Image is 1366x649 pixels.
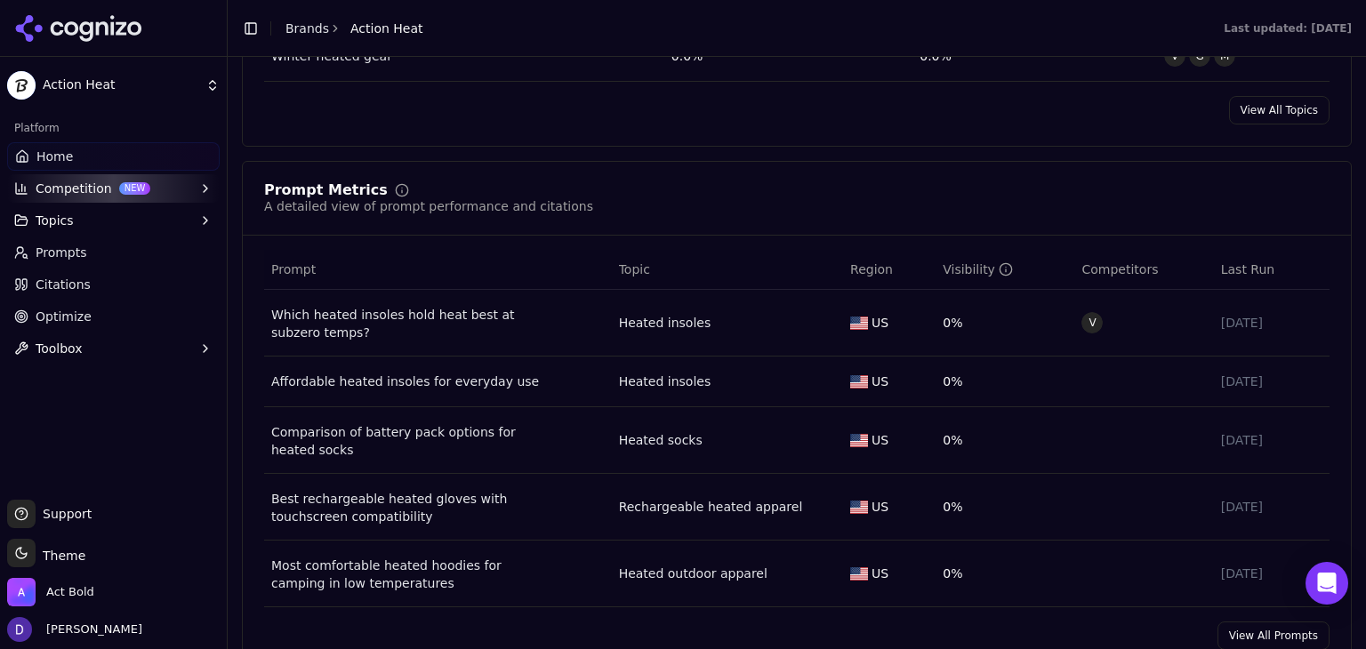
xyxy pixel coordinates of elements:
span: US [872,314,888,332]
button: Open user button [7,617,142,642]
div: Visibility [943,260,1013,278]
div: 0% [943,498,1067,516]
div: 0% [943,565,1067,582]
span: Act Bold [46,584,94,600]
span: Competition [36,180,112,197]
span: US [872,565,888,582]
div: 0% [943,373,1067,390]
span: [PERSON_NAME] [39,621,142,637]
button: Topics [7,206,220,235]
a: Prompts [7,238,220,267]
span: Prompt [271,260,316,278]
a: Optimize [7,302,220,331]
a: Heated socks [619,431,703,449]
img: US flag [850,316,868,330]
span: Home [36,148,73,165]
a: Home [7,142,220,171]
a: Most comfortable heated hoodies for camping in low temperatures [271,557,556,592]
img: US flag [850,375,868,389]
span: Topics [36,212,74,229]
th: Last Run [1214,250,1330,290]
a: Comparison of battery pack options for heated socks [271,423,556,459]
div: [DATE] [1221,431,1322,449]
span: Action Heat [350,20,423,37]
div: Prompt Metrics [264,183,388,197]
span: US [872,431,888,449]
span: Prompts [36,244,87,261]
span: Action Heat [43,77,198,93]
a: Brands [285,21,329,36]
div: A detailed view of prompt performance and citations [264,197,593,215]
span: US [872,373,888,390]
img: US flag [850,567,868,581]
img: US flag [850,434,868,447]
span: Region [850,260,893,278]
button: Open organization switcher [7,578,94,606]
span: V [1081,312,1103,333]
a: Which heated insoles hold heat best at subzero temps? [271,306,556,341]
a: Best rechargeable heated gloves with touchscreen compatibility [271,490,556,525]
th: Region [843,250,936,290]
th: Prompt [264,250,612,290]
a: Citations [7,270,220,299]
span: Support [36,505,92,523]
nav: breadcrumb [285,20,423,37]
a: Heated insoles [619,314,711,332]
img: US flag [850,501,868,514]
img: David White [7,617,32,642]
span: NEW [119,182,151,195]
a: Heated insoles [619,373,711,390]
div: [DATE] [1221,314,1322,332]
div: Last updated: [DATE] [1224,21,1352,36]
div: [DATE] [1221,373,1322,390]
span: Last Run [1221,260,1274,278]
a: Heated outdoor apparel [619,565,767,582]
div: Platform [7,114,220,142]
div: 0% [943,314,1067,332]
img: Action Heat [7,71,36,100]
th: brandMentionRate [936,250,1074,290]
button: Toolbox [7,334,220,363]
button: CompetitionNEW [7,174,220,203]
span: Theme [36,549,85,563]
span: Optimize [36,308,92,325]
span: Topic [619,260,650,278]
a: View All Topics [1229,96,1330,124]
span: Competitors [1081,260,1158,278]
span: US [872,498,888,516]
a: Affordable heated insoles for everyday use [271,373,539,390]
div: 0% [943,431,1067,449]
span: Citations [36,276,91,293]
img: Act Bold [7,578,36,606]
div: [DATE] [1221,565,1322,582]
span: Toolbox [36,340,83,357]
div: [DATE] [1221,498,1322,516]
th: Competitors [1074,250,1213,290]
div: Data table [264,250,1330,607]
a: Rechargeable heated apparel [619,498,803,516]
th: Topic [612,250,843,290]
div: Open Intercom Messenger [1306,562,1348,605]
